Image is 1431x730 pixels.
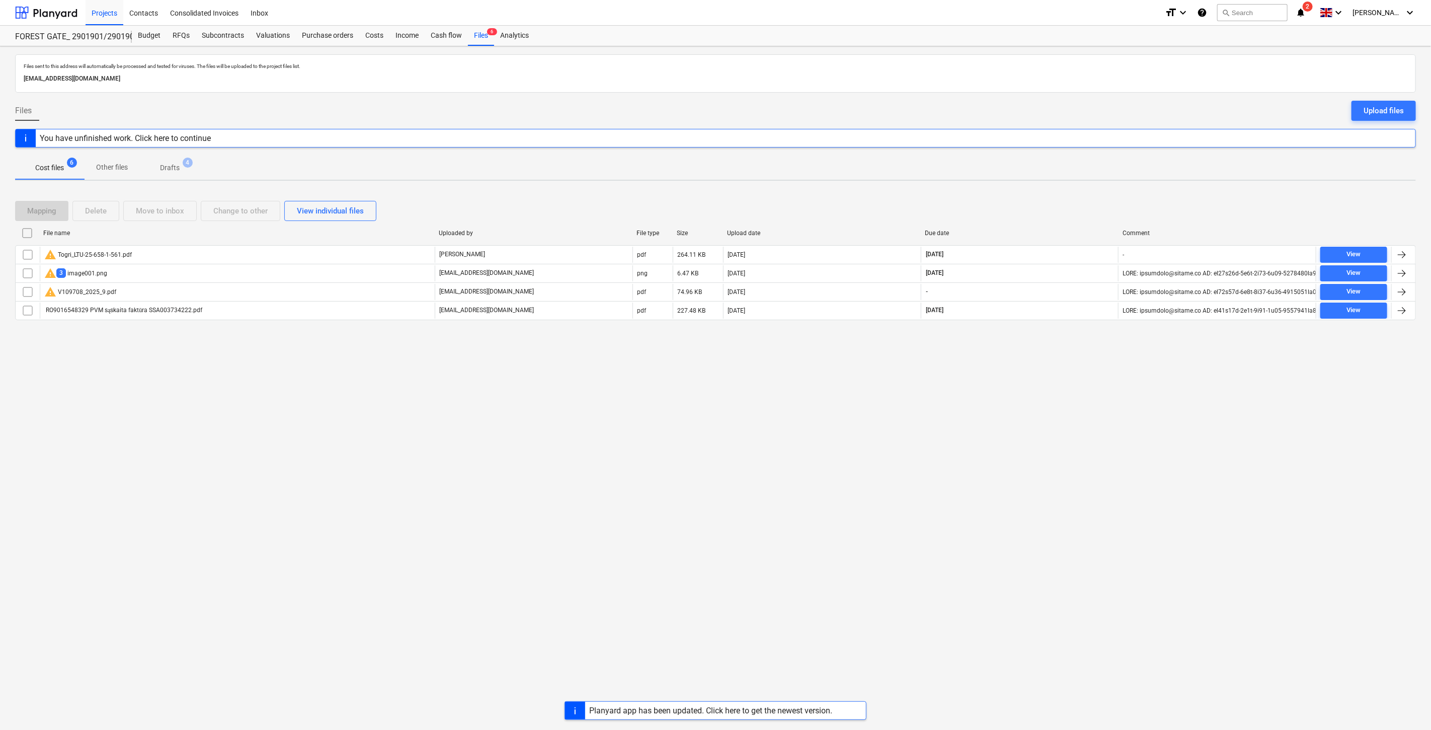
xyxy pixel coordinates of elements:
div: FOREST GATE_ 2901901/2901902/2901903 [15,32,120,42]
div: 6.47 KB [677,270,698,277]
div: Uploaded by [439,230,628,237]
div: Size [677,230,719,237]
span: [DATE] [925,269,945,277]
div: Due date [925,230,1115,237]
div: 74.96 KB [677,288,702,296]
i: keyboard_arrow_down [1332,7,1344,19]
div: Upload files [1364,104,1404,117]
div: pdf [637,307,646,314]
p: [PERSON_NAME] [439,250,485,259]
p: Cost files [35,163,64,173]
div: View [1347,286,1361,298]
a: RFQs [167,26,196,46]
div: V109708_2025_9.pdf [44,286,116,298]
i: keyboard_arrow_down [1404,7,1416,19]
button: View [1320,303,1387,319]
span: 6 [487,28,497,35]
span: - [925,287,929,296]
button: View [1320,284,1387,300]
a: Costs [359,26,389,46]
a: Budget [132,26,167,46]
button: View [1320,265,1387,281]
p: [EMAIL_ADDRESS][DOMAIN_NAME] [439,287,534,296]
span: 3 [56,268,66,278]
p: [EMAIL_ADDRESS][DOMAIN_NAME] [439,306,534,315]
div: [DATE] [728,307,745,314]
div: View [1347,267,1361,279]
div: pdf [637,288,646,296]
button: View [1320,247,1387,263]
div: - [1123,251,1124,258]
iframe: Chat Widget [1381,682,1431,730]
div: Files [468,26,494,46]
span: [PERSON_NAME] [1353,9,1403,17]
div: File name [43,230,431,237]
span: warning [44,286,56,298]
p: [EMAIL_ADDRESS][DOMAIN_NAME] [439,269,534,277]
i: format_size [1165,7,1177,19]
div: [DATE] [728,288,745,296]
div: pdf [637,251,646,258]
div: image001.png [44,267,107,279]
span: [DATE] [925,250,945,259]
i: notifications [1296,7,1306,19]
p: Drafts [160,163,180,173]
div: 264.11 KB [677,251,705,258]
div: You have unfinished work. Click here to continue [40,133,211,143]
p: Files sent to this address will automatically be processed and tested for viruses. The files will... [24,63,1407,69]
div: View individual files [297,204,364,217]
span: 4 [183,158,193,168]
p: [EMAIL_ADDRESS][DOMAIN_NAME] [24,74,1407,84]
a: Purchase orders [296,26,359,46]
div: View [1347,305,1361,316]
div: Togri_LTU-25-658-1-561.pdf [44,249,132,261]
span: warning [44,267,56,279]
i: keyboard_arrow_down [1177,7,1189,19]
a: Valuations [250,26,296,46]
button: View individual files [284,201,376,221]
div: 227.48 KB [677,307,705,314]
span: warning [44,249,56,261]
div: Upload date [727,230,917,237]
span: Files [15,105,32,117]
a: Analytics [494,26,535,46]
span: [DATE] [925,306,945,315]
div: [DATE] [728,251,745,258]
a: Income [389,26,425,46]
div: Comment [1123,230,1312,237]
div: RO9016548329 PVM sąskaita faktūra SSA003734222.pdf [44,307,202,314]
p: Other files [96,162,128,173]
a: Subcontracts [196,26,250,46]
div: Planyard app has been updated. Click here to get the newest version. [589,706,832,715]
button: Search [1217,4,1288,21]
button: Upload files [1351,101,1416,121]
div: File type [637,230,669,237]
span: 2 [1303,2,1313,12]
span: search [1222,9,1230,17]
div: View [1347,249,1361,260]
i: Knowledge base [1197,7,1207,19]
span: 6 [67,158,77,168]
a: Cash flow [425,26,468,46]
div: png [637,270,648,277]
div: [DATE] [728,270,745,277]
a: Files6 [468,26,494,46]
